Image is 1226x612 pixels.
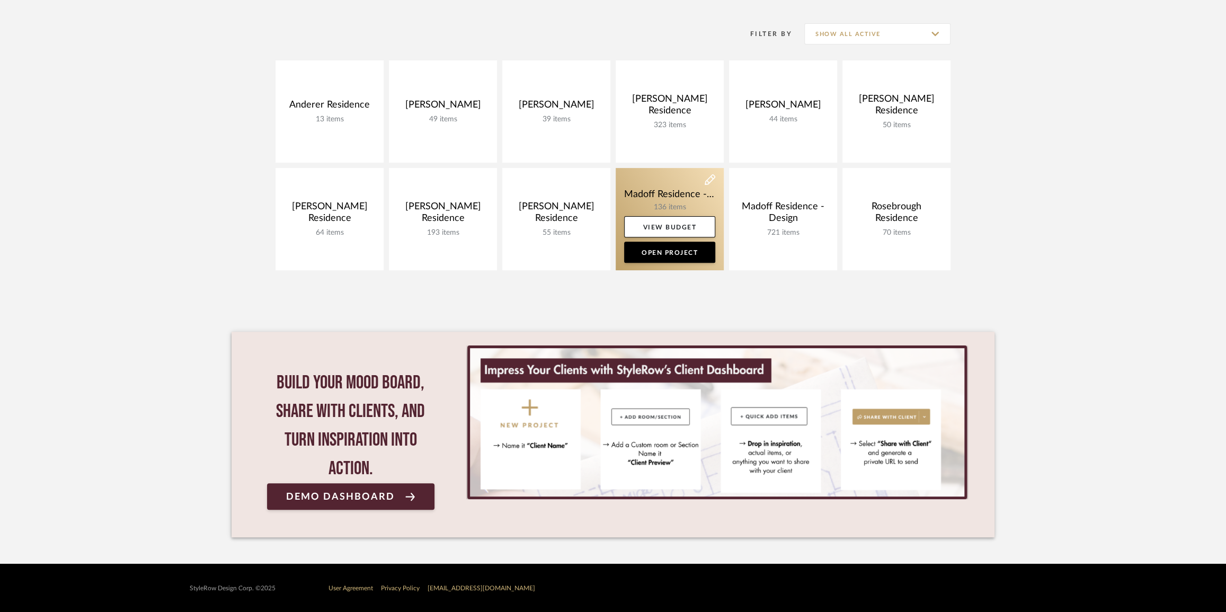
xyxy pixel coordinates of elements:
div: [PERSON_NAME] Residence [284,201,375,228]
div: Build your mood board, share with clients, and turn inspiration into action. [267,369,434,483]
div: 50 items [851,121,942,130]
div: 55 items [511,228,602,237]
div: 64 items [284,228,375,237]
div: StyleRow Design Corp. ©2025 [190,584,276,592]
div: [PERSON_NAME] Residence [624,93,715,121]
div: 49 items [397,115,488,124]
img: StyleRow_Client_Dashboard_Banner__1_.png [470,348,964,496]
div: 0 [466,345,968,499]
a: View Budget [624,216,715,237]
a: Privacy Policy [381,585,420,591]
div: [PERSON_NAME] Residence [511,201,602,228]
div: [PERSON_NAME] Residence [851,93,942,121]
div: 721 items [738,228,829,237]
span: Demo Dashboard [286,492,395,502]
a: Open Project [624,242,715,263]
div: [PERSON_NAME] [511,99,602,115]
div: Rosebrough Residence [851,201,942,228]
div: 39 items [511,115,602,124]
div: [PERSON_NAME] Residence [397,201,488,228]
a: [EMAIL_ADDRESS][DOMAIN_NAME] [428,585,535,591]
div: Filter By [736,29,792,39]
div: 193 items [397,228,488,237]
a: Demo Dashboard [267,483,434,510]
div: 13 items [284,115,375,124]
div: [PERSON_NAME] [397,99,488,115]
div: 70 items [851,228,942,237]
a: User Agreement [328,585,373,591]
div: 44 items [738,115,829,124]
div: 323 items [624,121,715,130]
div: [PERSON_NAME] [738,99,829,115]
div: Anderer Residence [284,99,375,115]
div: Madoff Residence - Design [738,201,829,228]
